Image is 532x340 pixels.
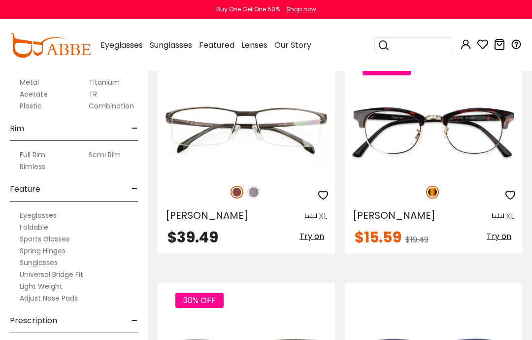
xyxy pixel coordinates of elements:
[10,177,40,201] span: Feature
[506,210,514,222] div: XL
[20,257,58,269] label: Sunglasses
[175,293,224,308] span: 30% OFF
[20,100,42,112] label: Plastic
[426,186,439,199] img: Tortoise
[89,76,120,88] label: Titanium
[281,5,316,13] a: Shop now
[355,227,401,248] span: $15.59
[89,88,97,100] label: TR
[297,230,327,243] button: Try on
[492,213,504,220] img: size ruler
[299,231,324,242] span: Try on
[286,5,316,14] div: Shop now
[247,186,260,199] img: Gun
[241,39,267,51] span: Lenses
[20,269,83,280] label: Universal Bridge Fit
[20,76,39,88] label: Metal
[199,39,234,51] span: Featured
[158,86,335,175] img: Brown Matthew - Metal ,Adjust Nose Pads
[231,186,243,199] img: Brown
[20,161,45,172] label: Rimless
[484,230,514,243] button: Try on
[216,5,280,14] div: Buy One Get One 50%
[10,117,24,140] span: Rim
[305,213,317,220] img: size ruler
[89,149,121,161] label: Semi Rim
[150,39,192,51] span: Sunglasses
[20,209,57,221] label: Eyeglasses
[405,234,429,245] span: $19.49
[132,177,138,201] span: -
[487,231,511,242] span: Try on
[167,227,218,248] span: $39.49
[20,221,48,233] label: Foldable
[274,39,311,51] span: Our Story
[166,208,248,222] span: [PERSON_NAME]
[132,117,138,140] span: -
[89,100,134,112] label: Combination
[132,309,138,333] span: -
[319,210,327,222] div: XL
[10,309,57,333] span: Prescription
[10,33,91,58] img: abbeglasses.com
[20,149,45,161] label: Full Rim
[100,39,143,51] span: Eyeglasses
[20,88,48,100] label: Acetate
[20,280,63,292] label: Light Weight
[353,208,435,222] span: [PERSON_NAME]
[20,233,69,245] label: Sports Glasses
[20,292,78,304] label: Adjust Nose Pads
[345,86,522,175] img: Tortoise Aidan - TR ,Adjust Nose Pads
[20,245,66,257] label: Spring Hinges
